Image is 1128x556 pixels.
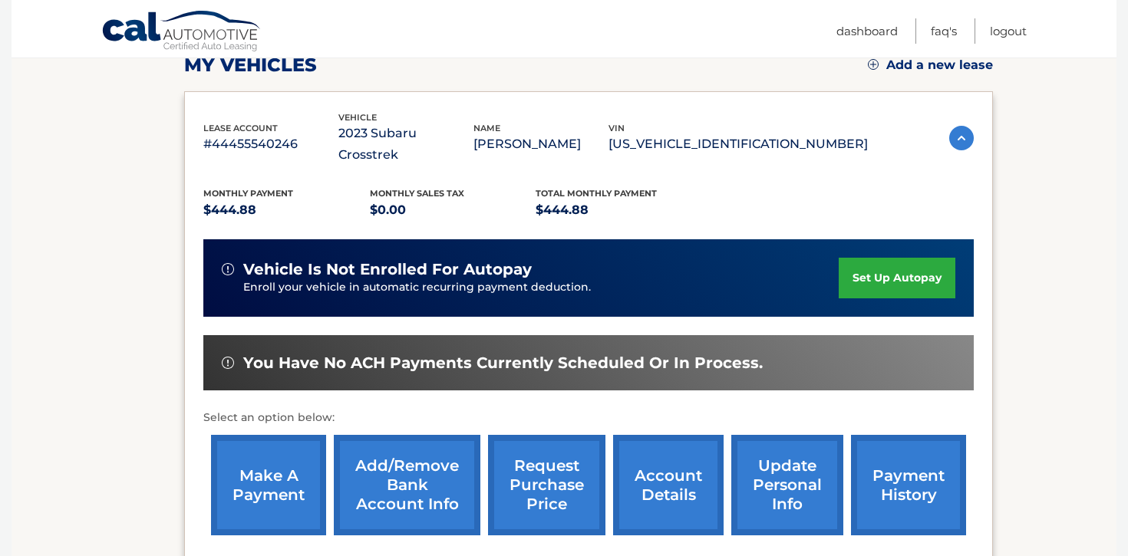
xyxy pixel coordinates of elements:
p: 2023 Subaru Crosstrek [338,123,473,166]
span: Total Monthly Payment [536,188,657,199]
span: lease account [203,123,278,133]
a: set up autopay [839,258,955,298]
span: vehicle [338,112,377,123]
a: payment history [851,435,966,535]
a: make a payment [211,435,326,535]
a: Add/Remove bank account info [334,435,480,535]
span: vehicle is not enrolled for autopay [243,260,532,279]
p: $0.00 [370,199,536,221]
a: FAQ's [931,18,957,44]
span: vin [609,123,625,133]
a: Logout [990,18,1027,44]
a: Add a new lease [868,58,993,73]
a: update personal info [731,435,843,535]
span: name [473,123,500,133]
p: $444.88 [203,199,370,221]
p: $444.88 [536,199,702,221]
h2: my vehicles [184,54,317,77]
img: alert-white.svg [222,263,234,275]
img: alert-white.svg [222,357,234,369]
img: add.svg [868,59,879,70]
p: #44455540246 [203,133,338,155]
a: account details [613,435,724,535]
span: Monthly sales Tax [370,188,464,199]
img: accordion-active.svg [949,126,974,150]
span: Monthly Payment [203,188,293,199]
p: Select an option below: [203,409,974,427]
a: Cal Automotive [101,10,262,54]
p: Enroll your vehicle in automatic recurring payment deduction. [243,279,839,296]
p: [US_VEHICLE_IDENTIFICATION_NUMBER] [609,133,868,155]
a: Dashboard [836,18,898,44]
p: [PERSON_NAME] [473,133,609,155]
span: You have no ACH payments currently scheduled or in process. [243,354,763,373]
a: request purchase price [488,435,605,535]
